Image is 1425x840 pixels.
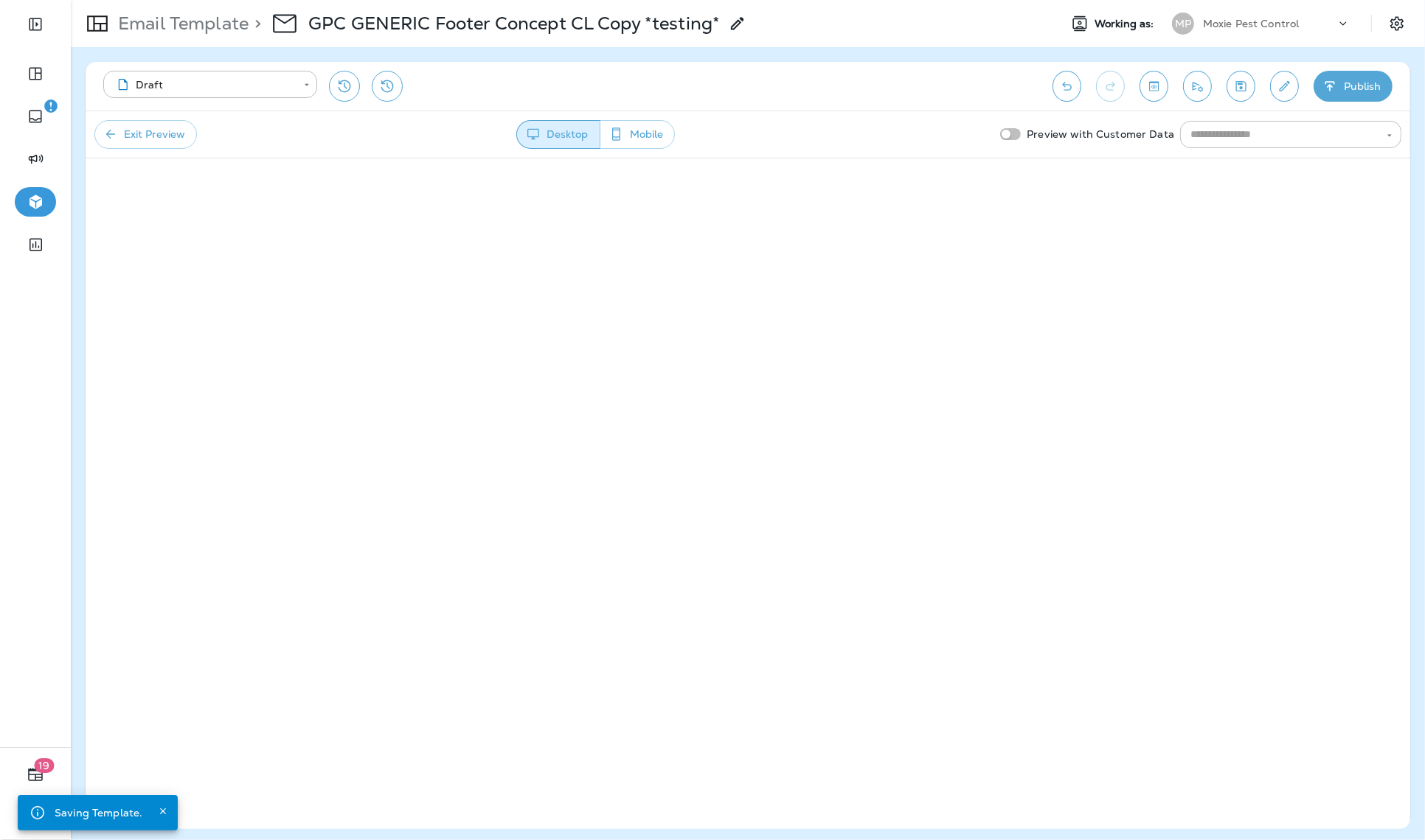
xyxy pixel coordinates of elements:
p: Preview with Customer Data [1021,122,1180,146]
p: Moxie Pest Control [1203,18,1300,29]
span: 19 [35,758,55,773]
div: MP [1172,13,1194,35]
button: Publish [1314,71,1393,102]
span: Working as: [1095,18,1157,30]
button: Open [1383,129,1396,142]
button: Restore from previous version [329,71,360,102]
p: > [249,13,261,35]
p: Email Template [112,13,249,35]
div: Draft [114,77,294,92]
button: Send test email [1183,71,1212,102]
div: Saving Template. [55,799,142,826]
button: Desktop [516,120,600,149]
p: GPC GENERIC Footer Concept CL Copy *testing* [308,13,720,35]
button: Save [1227,71,1255,102]
button: Undo [1053,71,1081,102]
button: 19 [15,760,56,789]
button: View Changelog [372,71,403,102]
button: Mobile [600,120,675,149]
button: Toggle preview [1140,71,1168,102]
button: Edit details [1270,71,1299,102]
button: Settings [1384,10,1410,37]
button: Close [154,802,172,820]
button: Exit Preview [94,120,197,149]
button: Expand Sidebar [15,10,56,39]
